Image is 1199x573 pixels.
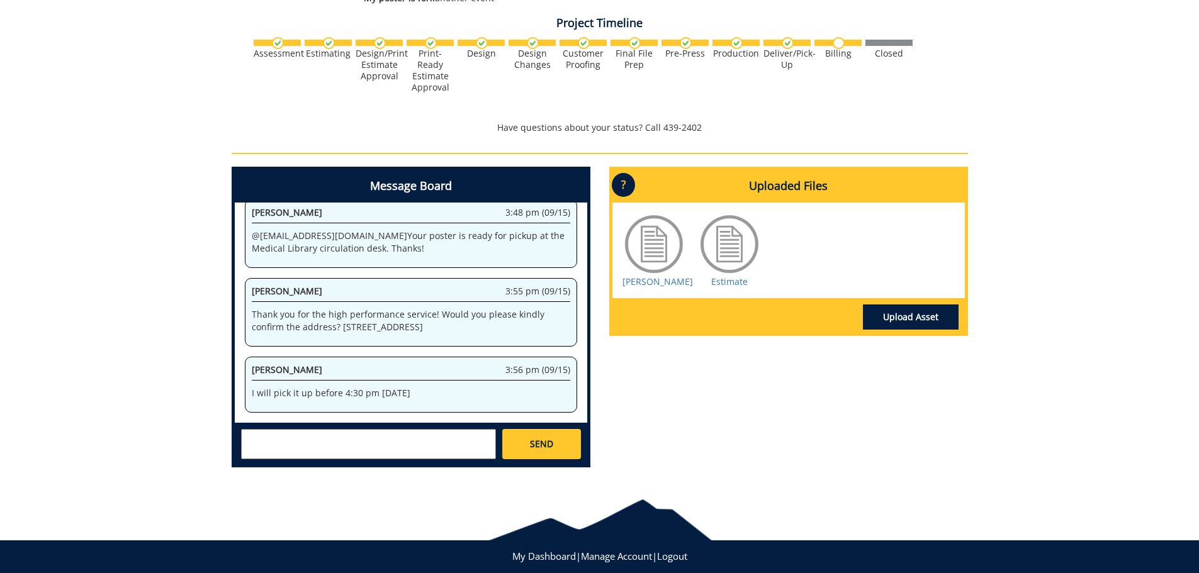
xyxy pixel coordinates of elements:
[252,206,322,218] span: [PERSON_NAME]
[505,364,570,376] span: 3:56 pm (09/15)
[356,48,403,82] div: Design/Print Estimate Approval
[323,37,335,49] img: checkmark
[612,173,635,197] p: ?
[476,37,488,49] img: checkmark
[578,37,590,49] img: checkmark
[661,48,709,59] div: Pre-Press
[232,121,968,134] p: Have questions about your status? Call 439-2402
[622,275,693,287] a: [PERSON_NAME]
[241,429,496,459] textarea: messageToSend
[711,275,748,287] a: Estimate
[252,230,570,255] p: @ [EMAIL_ADDRESS][DOMAIN_NAME] Your poster is ready for pickup at the Medical Library circulation...
[629,37,641,49] img: checkmark
[680,37,692,49] img: checkmark
[252,387,570,399] p: I will pick it up before 4:30 pm [DATE]
[374,37,386,49] img: checkmark
[505,206,570,219] span: 3:48 pm (09/15)
[252,285,322,297] span: [PERSON_NAME]
[232,17,968,30] h4: Project Timeline
[611,48,658,70] div: Final File Prep
[505,285,570,298] span: 3:55 pm (09/15)
[272,37,284,49] img: checkmark
[560,48,607,70] div: Customer Proofing
[581,550,652,562] a: Manage Account
[502,429,580,459] a: SEND
[254,48,301,59] div: Assessment
[731,37,743,49] img: checkmark
[863,304,959,330] a: Upload Asset
[407,48,454,93] div: Print-Ready Estimate Approval
[782,37,794,49] img: checkmark
[527,37,539,49] img: checkmark
[833,37,845,49] img: no
[252,364,322,376] span: [PERSON_NAME]
[865,48,913,59] div: Closed
[509,48,556,70] div: Design Changes
[763,48,811,70] div: Deliver/Pick-Up
[612,170,965,203] h4: Uploaded Files
[530,438,553,450] span: SEND
[458,48,505,59] div: Design
[305,48,352,59] div: Estimating
[512,550,576,562] a: My Dashboard
[425,37,437,49] img: checkmark
[235,170,587,203] h4: Message Board
[712,48,760,59] div: Production
[252,308,570,333] p: Thank you for the high performance service! Would you please kindly confirm the address? [STREET_...
[657,550,687,562] a: Logout
[814,48,862,59] div: Billing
